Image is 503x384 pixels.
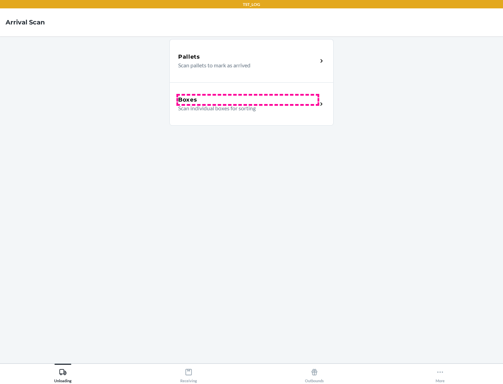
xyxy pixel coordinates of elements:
[169,82,334,126] a: BoxesScan individual boxes for sorting
[126,364,251,383] button: Receiving
[178,61,312,69] p: Scan pallets to mark as arrived
[377,364,503,383] button: More
[436,365,445,383] div: More
[251,364,377,383] button: Outbounds
[178,104,312,112] p: Scan individual boxes for sorting
[169,39,334,82] a: PalletsScan pallets to mark as arrived
[305,365,324,383] div: Outbounds
[178,53,200,61] h5: Pallets
[54,365,72,383] div: Unloading
[243,1,260,8] p: TST_LOG
[180,365,197,383] div: Receiving
[6,18,45,27] h4: Arrival Scan
[178,96,197,104] h5: Boxes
